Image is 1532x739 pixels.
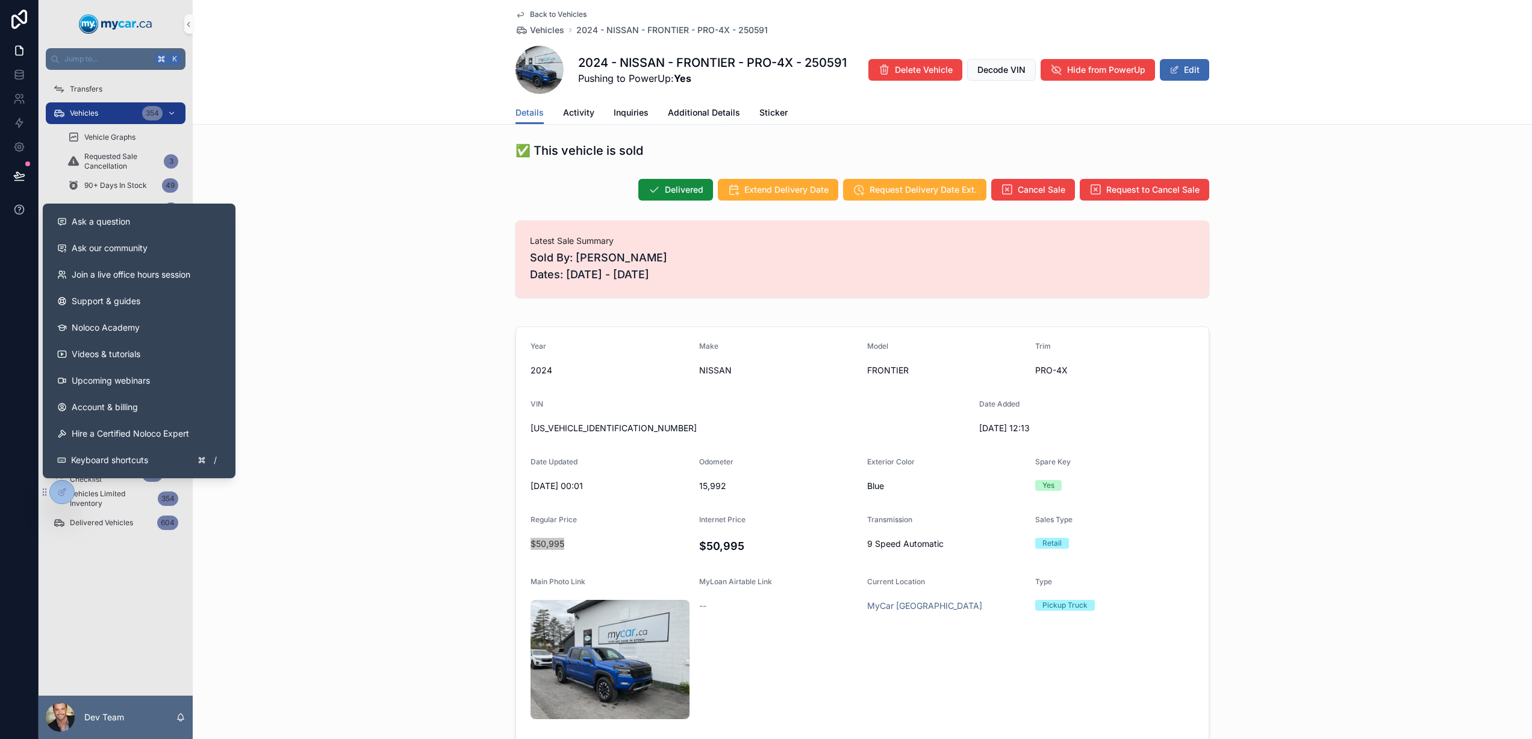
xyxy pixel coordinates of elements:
[744,184,829,196] span: Extend Delivery Date
[531,515,577,524] span: Regular Price
[162,178,178,193] div: 49
[699,364,858,376] span: NISSAN
[72,269,190,281] span: Join a live office hours session
[46,102,185,124] a: Vehicles354
[1035,341,1051,351] span: Trim
[563,102,594,126] a: Activity
[530,10,587,19] span: Back to Vehicles
[72,216,130,228] span: Ask a question
[867,364,1026,376] span: FRONTIER
[164,202,178,217] div: 2
[699,457,733,466] span: Odometer
[531,600,690,719] img: uc
[46,488,185,510] a: Vehicles Limited Inventory354
[531,538,690,550] span: $50,995
[1035,515,1073,524] span: Sales Type
[674,72,691,84] strong: Yes
[531,399,543,408] span: VIN
[1041,59,1155,81] button: Hide from PowerUp
[39,70,193,549] div: scrollable content
[718,179,838,201] button: Extend Delivery Date
[867,480,1026,492] span: Blue
[531,422,970,434] span: [US_VEHICLE_IDENTIFICATION_NUMBER]
[46,48,185,70] button: Jump to...K
[1035,577,1052,586] span: Type
[868,59,962,81] button: Delete Vehicle
[1080,179,1209,201] button: Request to Cancel Sale
[72,242,148,254] span: Ask our community
[614,107,649,119] span: Inquiries
[70,84,102,94] span: Transfers
[48,341,231,367] a: Videos & tutorials
[158,491,178,506] div: 354
[48,314,231,341] a: Noloco Academy
[46,512,185,534] a: Delivered Vehicles604
[70,518,133,528] span: Delivered Vehicles
[867,457,915,466] span: Exterior Color
[515,107,544,119] span: Details
[1035,457,1071,466] span: Spare Key
[71,454,148,466] span: Keyboard shortcuts
[1018,184,1065,196] span: Cancel Sale
[530,249,1195,283] span: Sold By: [PERSON_NAME] Dates: [DATE] - [DATE]
[531,577,585,586] span: Main Photo Link
[614,102,649,126] a: Inquiries
[699,480,858,492] span: 15,992
[70,108,98,118] span: Vehicles
[759,102,788,126] a: Sticker
[867,600,982,612] span: MyCar [GEOGRAPHIC_DATA]
[515,142,643,159] h1: ✅ This vehicle is sold
[979,399,1020,408] span: Date Added
[70,489,153,508] span: Vehicles Limited Inventory
[84,181,147,190] span: 90+ Days In Stock
[977,64,1026,76] span: Decode VIN
[759,107,788,119] span: Sticker
[699,538,858,554] h4: $50,995
[84,152,159,171] span: Requested Sale Cancellation
[60,126,185,148] a: Vehicle Graphs
[72,375,150,387] span: Upcoming webinars
[991,179,1075,201] button: Cancel Sale
[895,64,953,76] span: Delete Vehicle
[578,71,847,86] span: Pushing to PowerUp:
[867,515,912,524] span: Transmission
[48,394,231,420] a: Account & billing
[531,341,546,351] span: Year
[867,538,1026,550] span: 9 Speed Automatic
[72,348,140,360] span: Videos & tutorials
[60,199,185,220] a: Draft2
[867,341,888,351] span: Model
[84,133,135,142] span: Vehicle Graphs
[72,428,189,440] span: Hire a Certified Noloco Expert
[72,295,140,307] span: Support & guides
[170,54,179,64] span: K
[515,10,587,19] a: Back to Vehicles
[48,261,231,288] a: Join a live office hours session
[48,208,231,235] button: Ask a question
[515,102,544,125] a: Details
[142,106,163,120] div: 354
[60,151,185,172] a: Requested Sale Cancellation3
[967,59,1036,81] button: Decode VIN
[48,235,231,261] a: Ask our community
[870,184,977,196] span: Request Delivery Date Ext.
[48,288,231,314] a: Support & guides
[84,711,124,723] p: Dev Team
[1160,59,1209,81] button: Edit
[530,24,564,36] span: Vehicles
[531,480,690,492] span: [DATE] 00:01
[1035,364,1194,376] span: PRO-4X
[979,422,1138,434] span: [DATE] 12:13
[843,179,986,201] button: Request Delivery Date Ext.
[164,154,178,169] div: 3
[699,600,706,612] span: --
[576,24,768,36] a: 2024 - NISSAN - FRONTIER - PRO-4X - 250591
[578,54,847,71] h1: 2024 - NISSAN - FRONTIER - PRO-4X - 250591
[531,364,690,376] span: 2024
[48,367,231,394] a: Upcoming webinars
[638,179,713,201] button: Delivered
[668,102,740,126] a: Additional Details
[665,184,703,196] span: Delivered
[867,577,925,586] span: Current Location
